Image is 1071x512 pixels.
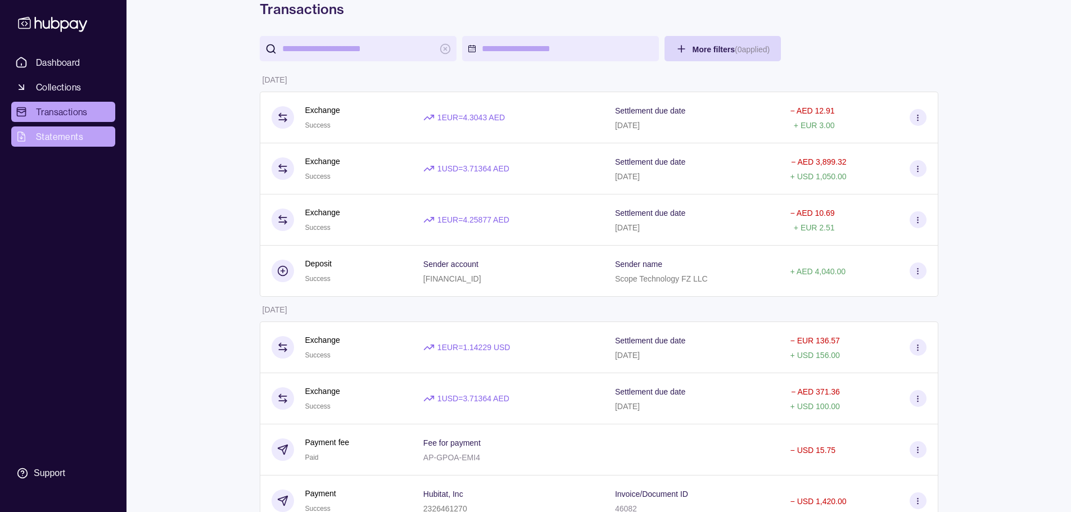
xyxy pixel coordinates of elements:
p: Settlement due date [615,336,685,345]
a: Transactions [11,102,115,122]
p: [FINANCIAL_ID] [423,274,481,283]
a: Support [11,461,115,485]
span: Success [305,275,331,283]
button: More filters(0applied) [665,36,781,61]
p: + AED 4,040.00 [790,267,846,276]
span: Transactions [36,105,88,119]
a: Collections [11,77,115,97]
span: Collections [36,80,81,94]
p: [DATE] [263,305,287,314]
p: Payment [305,487,336,500]
p: Hubitat, Inc [423,490,463,499]
p: + USD 100.00 [790,402,840,411]
p: 1 EUR = 4.3043 AED [437,111,505,124]
p: + USD 156.00 [790,351,840,360]
p: − AED 3,899.32 [791,157,846,166]
span: Paid [305,454,319,461]
p: Settlement due date [615,209,685,218]
p: Settlement due date [615,387,685,396]
p: Sender name [615,260,662,269]
p: − AED 12.91 [790,106,835,115]
p: Settlement due date [615,106,685,115]
p: Exchange [305,155,340,167]
p: − USD 1,420.00 [790,497,847,506]
p: Deposit [305,257,332,270]
p: [DATE] [615,121,640,130]
input: search [282,36,434,61]
p: Settlement due date [615,157,685,166]
p: Exchange [305,385,340,397]
span: Success [305,351,331,359]
p: + EUR 3.00 [794,121,835,130]
p: 1 EUR = 4.25877 AED [437,214,509,226]
p: − USD 15.75 [790,446,836,455]
p: + USD 1,050.00 [790,172,847,181]
span: Success [305,224,331,232]
p: 1 USD = 3.71364 AED [437,392,509,405]
p: ( 0 applied) [735,45,770,54]
p: [DATE] [615,402,640,411]
p: AP-GPOA-EMI4 [423,453,480,462]
p: [DATE] [615,172,640,181]
span: Success [305,173,331,180]
span: Success [305,402,331,410]
p: Exchange [305,334,340,346]
a: Dashboard [11,52,115,73]
p: Exchange [305,206,340,219]
p: − AED 10.69 [790,209,835,218]
a: Statements [11,126,115,147]
p: Payment fee [305,436,350,448]
div: Support [34,467,65,479]
span: Dashboard [36,56,80,69]
p: − AED 371.36 [791,387,840,396]
span: More filters [693,45,770,54]
span: Statements [36,130,83,143]
p: Scope Technology FZ LLC [615,274,708,283]
p: [DATE] [263,75,287,84]
p: + EUR 2.51 [794,223,835,232]
p: Invoice/Document ID [615,490,688,499]
p: Exchange [305,104,340,116]
p: Sender account [423,260,478,269]
span: Success [305,121,331,129]
p: [DATE] [615,351,640,360]
p: 1 EUR = 1.14229 USD [437,341,510,354]
p: [DATE] [615,223,640,232]
p: 1 USD = 3.71364 AED [437,162,509,175]
p: − EUR 136.57 [790,336,840,345]
p: Fee for payment [423,438,481,447]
